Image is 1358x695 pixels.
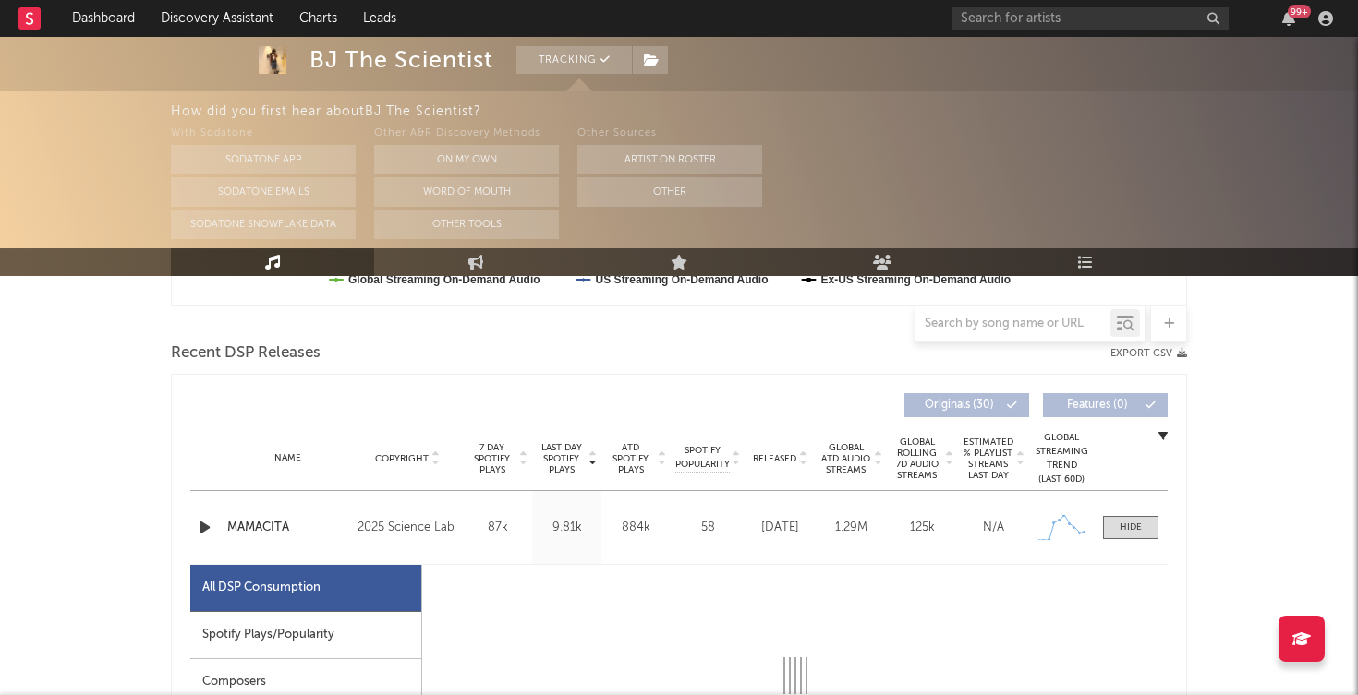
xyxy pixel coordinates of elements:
div: 99 + [1288,5,1311,18]
span: Estimated % Playlist Streams Last Day [963,437,1013,481]
div: Spotify Plays/Popularity [190,612,421,659]
div: 2025 Science Lab [358,517,458,539]
button: Artist on Roster [577,145,762,174]
a: MAMACITA [227,519,348,537]
text: US Streaming On-Demand Audio [596,273,769,286]
button: Tracking [516,46,632,74]
button: 99+ [1282,11,1295,26]
div: All DSP Consumption [202,577,321,599]
div: With Sodatone [171,123,356,145]
span: Last Day Spotify Plays [537,442,586,475]
div: N/A [963,519,1025,537]
div: 9.81k [537,519,597,537]
div: Name [227,451,348,465]
button: Sodatone App [171,145,356,174]
div: Other Sources [577,123,762,145]
span: Recent DSP Releases [171,342,321,365]
div: Other A&R Discovery Methods [374,123,559,145]
div: How did you first hear about BJ The Scientist ? [171,101,1358,123]
div: BJ The Scientist [309,46,493,74]
span: Features ( 0 ) [1055,400,1140,411]
div: 87k [467,519,527,537]
input: Search for artists [952,7,1229,30]
span: Released [753,453,796,464]
button: Originals(30) [904,393,1029,417]
button: Other Tools [374,210,559,239]
text: Ex-US Streaming On-Demand Audio [821,273,1012,286]
span: Copyright [375,453,429,464]
div: 125k [891,519,953,537]
div: 58 [675,519,740,537]
span: Spotify Popularity [675,444,730,472]
button: On My Own [374,145,559,174]
text: Global Streaming On-Demand Audio [348,273,540,286]
span: Originals ( 30 ) [916,400,1001,411]
button: Sodatone Snowflake Data [171,210,356,239]
button: Features(0) [1043,393,1168,417]
input: Search by song name or URL [915,317,1110,331]
div: 884k [606,519,666,537]
span: Global Rolling 7D Audio Streams [891,437,942,481]
div: Global Streaming Trend (Last 60D) [1034,431,1089,486]
div: [DATE] [749,519,811,537]
button: Sodatone Emails [171,177,356,207]
button: Export CSV [1110,348,1187,359]
button: Other [577,177,762,207]
div: All DSP Consumption [190,565,421,612]
span: Global ATD Audio Streams [820,442,871,475]
button: Word Of Mouth [374,177,559,207]
span: 7 Day Spotify Plays [467,442,516,475]
span: ATD Spotify Plays [606,442,655,475]
div: 1.29M [820,519,882,537]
